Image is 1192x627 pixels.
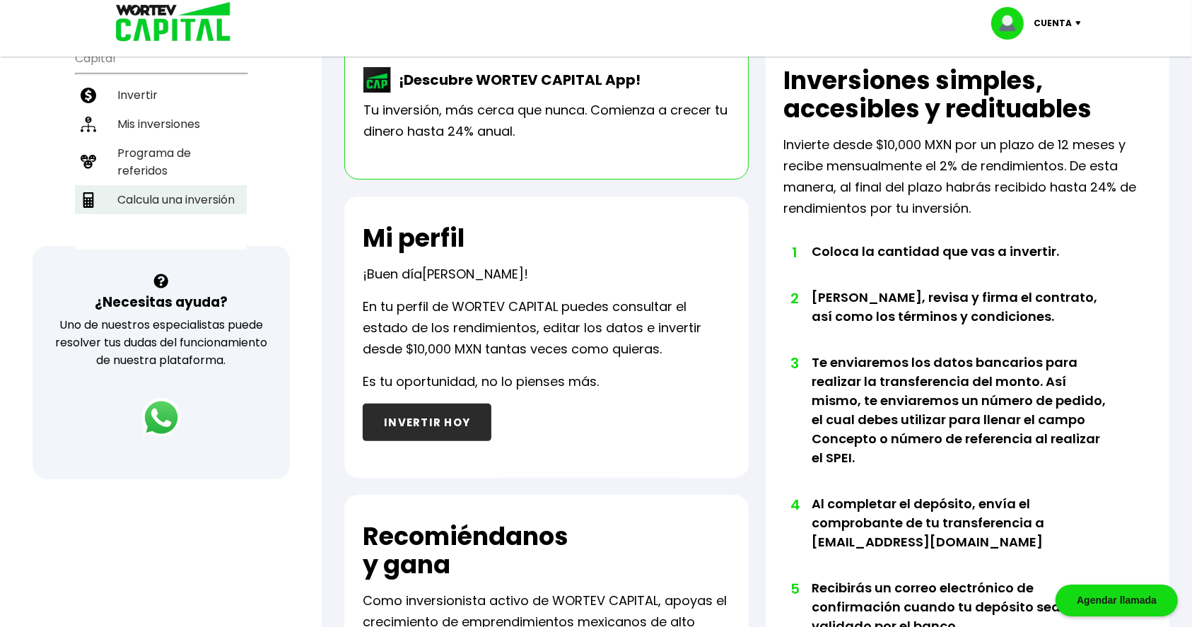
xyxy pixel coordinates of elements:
[791,578,798,599] span: 5
[812,494,1114,578] li: Al completar el depósito, envía el comprobante de tu transferencia a [EMAIL_ADDRESS][DOMAIN_NAME]
[791,494,798,515] span: 4
[81,88,96,103] img: invertir-icon.b3b967d7.svg
[1034,13,1072,34] p: Cuenta
[51,316,271,369] p: Uno de nuestros especialistas puede resolver tus dudas del funcionamiento de nuestra plataforma.
[363,224,464,252] h2: Mi perfil
[791,353,798,374] span: 3
[791,288,798,309] span: 2
[75,110,247,139] a: Mis inversiones
[991,7,1034,40] img: profile-image
[363,264,528,285] p: ¡Buen día !
[812,288,1114,353] li: [PERSON_NAME], revisa y firma el contrato, así como los términos y condiciones.
[141,398,181,438] img: logos_whatsapp-icon.242b2217.svg
[95,292,228,312] h3: ¿Necesitas ayuda?
[812,242,1114,288] li: Coloca la cantidad que vas a invertir.
[784,134,1151,219] p: Invierte desde $10,000 MXN por un plazo de 12 meses y recibe mensualmente el 2% de rendimientos. ...
[363,100,729,142] p: Tu inversión, más cerca que nunca. Comienza a crecer tu dinero hasta 24% anual.
[363,522,568,579] h2: Recomiéndanos y gana
[422,265,524,283] span: [PERSON_NAME]
[75,81,247,110] a: Invertir
[1056,585,1178,616] div: Agendar llamada
[75,139,247,185] a: Programa de referidos
[81,192,96,208] img: calculadora-icon.17d418c4.svg
[392,69,641,90] p: ¡Descubre WORTEV CAPITAL App!
[812,353,1114,494] li: Te enviaremos los datos bancarios para realizar la transferencia del monto. Así mismo, te enviare...
[363,371,599,392] p: Es tu oportunidad, no lo pienses más.
[81,117,96,132] img: inversiones-icon.6695dc30.svg
[81,154,96,170] img: recomiendanos-icon.9b8e9327.svg
[1072,21,1091,25] img: icon-down
[363,404,491,441] button: INVERTIR HOY
[75,185,247,214] a: Calcula una inversión
[75,42,247,250] ul: Capital
[363,296,730,360] p: En tu perfil de WORTEV CAPITAL puedes consultar el estado de los rendimientos, editar los datos e...
[363,67,392,93] img: wortev-capital-app-icon
[784,66,1151,123] h2: Inversiones simples, accesibles y redituables
[791,242,798,263] span: 1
